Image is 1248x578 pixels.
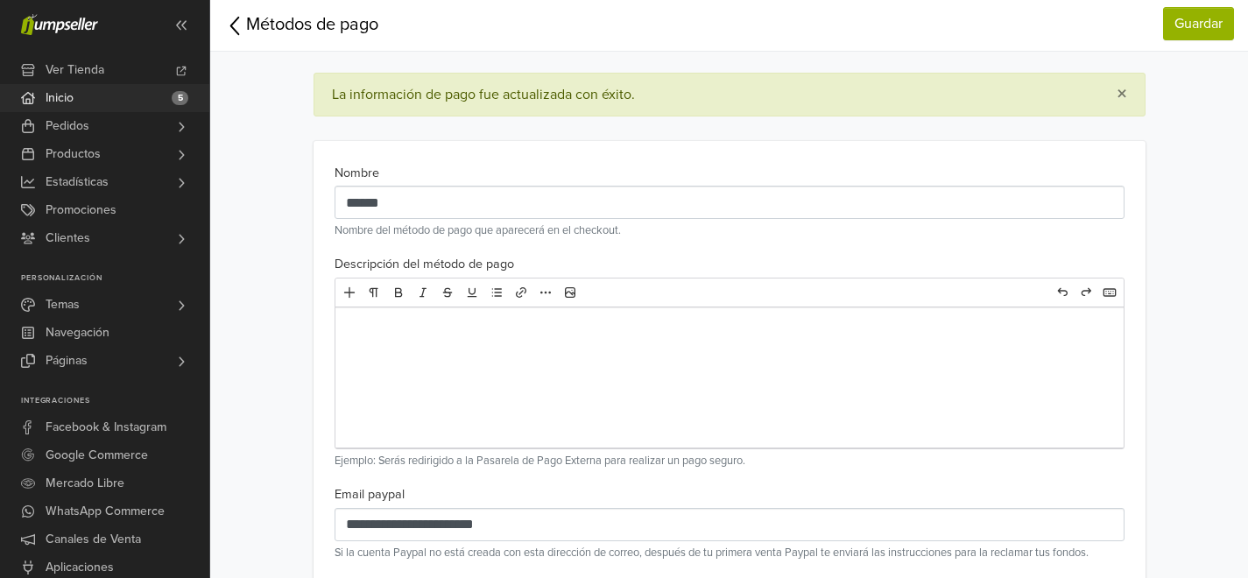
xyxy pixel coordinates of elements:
span: Pedidos [46,112,89,140]
a: Deleted [436,281,459,304]
span: Mercado Libre [46,469,124,497]
a: Image [559,281,582,304]
span: Clientes [46,224,90,252]
span: Productos [46,140,101,168]
a: Guardar [1163,7,1234,40]
button: × [1117,84,1127,105]
span: Promociones [46,196,116,224]
a: Add [338,281,361,304]
a: Link [510,281,532,304]
span: Google Commerce [46,441,148,469]
span: Inicio [46,84,74,112]
div: La información de pago fue actualizada con éxito. [314,73,1146,116]
a: Hotkeys [1098,281,1121,304]
p: Ejemplo: Serás redirigido a la Pasarela de Pago Externa para realizar un pago seguro. [335,453,1125,469]
p: Integraciones [21,396,209,406]
a: List [485,281,508,304]
p: Nombre del método de pago que aparecerá en el checkout. [335,222,1125,239]
a: Italic [412,281,434,304]
span: Navegación [46,319,109,347]
span: Canales de Venta [46,525,141,553]
label: Email paypal [335,485,405,504]
span: Ver Tienda [46,56,104,84]
span: 5 [172,91,188,105]
a: Métodos de pago [224,11,378,39]
p: Personalización [21,273,209,284]
a: Format [363,281,385,304]
span: Facebook & Instagram [46,413,166,441]
a: Undo [1051,281,1074,304]
a: Bold [387,281,410,304]
p: Si la cuenta Paypal no está creada con esta dirección de correo, después de tu primera venta Payp... [335,545,1125,561]
a: Redo [1075,281,1097,304]
span: Páginas [46,347,88,375]
a: Underline [461,281,483,304]
span: Temas [46,291,80,319]
label: Nombre [335,164,379,183]
a: More formatting [534,281,557,304]
span: Estadísticas [46,168,109,196]
label: Descripción del método de pago [335,255,514,274]
span: WhatsApp Commerce [46,497,165,525]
